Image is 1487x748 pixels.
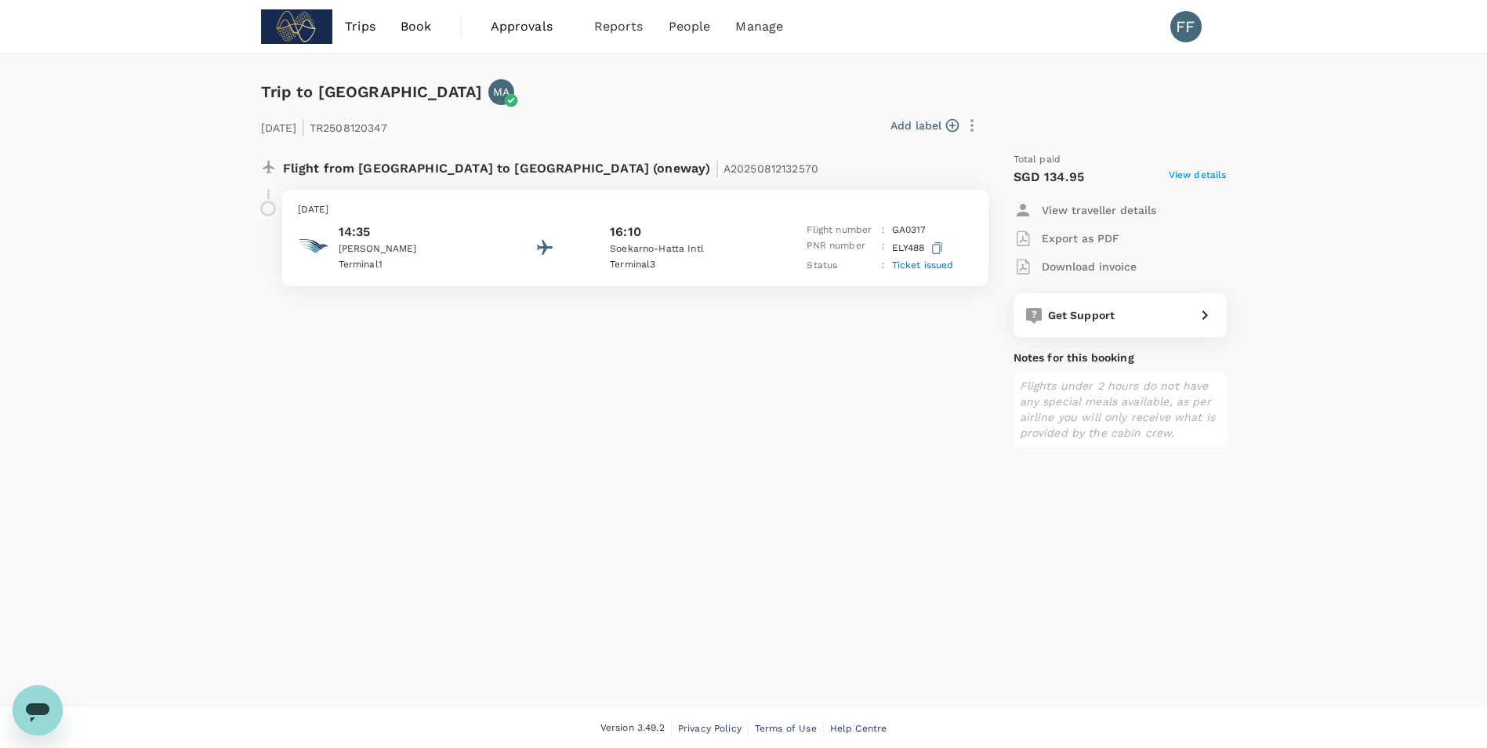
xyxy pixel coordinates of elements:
p: Terminal 3 [610,257,751,273]
p: View traveller details [1042,202,1156,218]
p: SGD 134.95 [1014,168,1085,187]
img: Garuda Indonesia [298,231,329,262]
button: Add label [890,118,959,133]
p: : [882,223,885,238]
p: PNR number [807,238,876,258]
p: Export as PDF [1042,231,1119,246]
span: Get Support [1048,309,1115,321]
p: Flight number [807,223,876,238]
span: Book [401,17,432,36]
span: Trips [345,17,375,36]
span: Reports [594,17,644,36]
p: Terminal 1 [339,257,480,273]
button: View traveller details [1014,196,1156,224]
p: Status [807,258,876,274]
span: | [715,157,720,179]
a: Privacy Policy [678,720,742,737]
p: Download invoice [1042,259,1137,274]
p: [PERSON_NAME] [339,241,480,257]
span: People [669,17,711,36]
p: Notes for this booking [1014,350,1227,365]
button: Export as PDF [1014,224,1119,252]
span: Privacy Policy [678,723,742,734]
span: Terms of Use [755,723,817,734]
p: ELY488 [892,238,946,258]
span: Version 3.49.2 [600,721,665,736]
p: 14:35 [339,223,480,241]
p: 16:10 [610,223,641,241]
span: | [301,116,306,138]
iframe: Button to launch messaging window [13,685,63,735]
p: MA [493,84,510,100]
p: Soekarno-Hatta Intl [610,241,751,257]
img: Subdimension Pte Ltd [261,9,333,44]
span: Total paid [1014,152,1061,168]
p: GA 0317 [892,223,927,238]
p: [DATE] TR2508120347 [261,111,387,140]
p: : [882,258,885,274]
h6: Trip to [GEOGRAPHIC_DATA] [261,79,483,104]
span: Help Centre [830,723,887,734]
a: Help Centre [830,720,887,737]
button: Download invoice [1014,252,1137,281]
p: : [882,238,885,258]
span: View details [1169,168,1227,187]
a: Terms of Use [755,720,817,737]
div: FF [1170,11,1202,42]
p: [DATE] [298,202,973,218]
p: Flights under 2 hours do not have any special meals available, as per airline you will only recei... [1020,378,1220,441]
span: Ticket issued [892,260,954,271]
span: Approvals [491,17,569,36]
span: Manage [735,17,783,36]
span: A20250812132570 [724,162,818,175]
p: Flight from [GEOGRAPHIC_DATA] to [GEOGRAPHIC_DATA] (oneway) [283,152,819,180]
